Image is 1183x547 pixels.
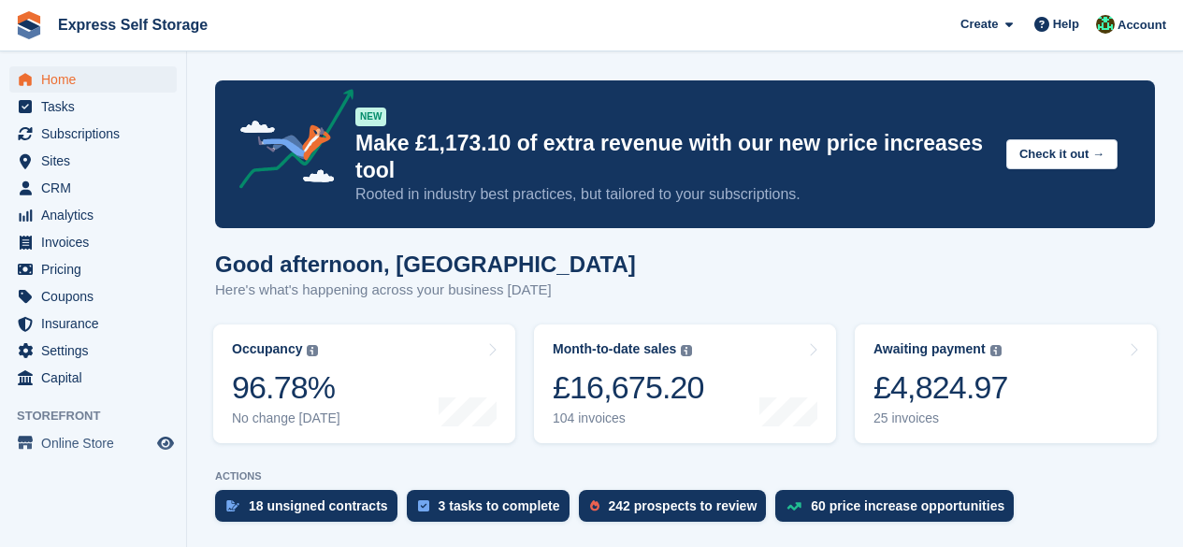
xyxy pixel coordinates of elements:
[232,410,340,426] div: No change [DATE]
[553,341,676,357] div: Month-to-date sales
[232,341,302,357] div: Occupancy
[534,324,836,443] a: Month-to-date sales £16,675.20 104 invoices
[232,368,340,407] div: 96.78%
[213,324,515,443] a: Occupancy 96.78% No change [DATE]
[9,148,177,174] a: menu
[215,470,1155,482] p: ACTIONS
[41,175,153,201] span: CRM
[9,310,177,337] a: menu
[41,310,153,337] span: Insurance
[681,345,692,356] img: icon-info-grey-7440780725fd019a000dd9b08b2336e03edf1995a4989e88bcd33f0948082b44.svg
[609,498,757,513] div: 242 prospects to review
[15,11,43,39] img: stora-icon-8386f47178a22dfd0bd8f6a31ec36ba5ce8667c1dd55bd0f319d3a0aa187defe.svg
[9,256,177,282] a: menu
[41,94,153,120] span: Tasks
[154,432,177,454] a: Preview store
[41,202,153,228] span: Analytics
[249,498,388,513] div: 18 unsigned contracts
[355,130,991,184] p: Make £1,173.10 of extra revenue with our new price increases tool
[355,184,991,205] p: Rooted in industry best practices, but tailored to your subscriptions.
[9,338,177,364] a: menu
[41,229,153,255] span: Invoices
[307,345,318,356] img: icon-info-grey-7440780725fd019a000dd9b08b2336e03edf1995a4989e88bcd33f0948082b44.svg
[9,175,177,201] a: menu
[775,490,1023,531] a: 60 price increase opportunities
[9,202,177,228] a: menu
[407,490,579,531] a: 3 tasks to complete
[990,345,1002,356] img: icon-info-grey-7440780725fd019a000dd9b08b2336e03edf1995a4989e88bcd33f0948082b44.svg
[41,256,153,282] span: Pricing
[439,498,560,513] div: 3 tasks to complete
[215,490,407,531] a: 18 unsigned contracts
[579,490,776,531] a: 242 prospects to review
[41,148,153,174] span: Sites
[418,500,429,511] img: task-75834270c22a3079a89374b754ae025e5fb1db73e45f91037f5363f120a921f8.svg
[786,502,801,511] img: price_increase_opportunities-93ffe204e8149a01c8c9dc8f82e8f89637d9d84a8eef4429ea346261dce0b2c0.svg
[9,66,177,93] a: menu
[41,430,153,456] span: Online Store
[215,280,636,301] p: Here's what's happening across your business [DATE]
[1006,139,1118,170] button: Check it out →
[855,324,1157,443] a: Awaiting payment £4,824.97 25 invoices
[226,500,239,511] img: contract_signature_icon-13c848040528278c33f63329250d36e43548de30e8caae1d1a13099fd9432cc5.svg
[17,407,186,425] span: Storefront
[224,89,354,195] img: price-adjustments-announcement-icon-8257ccfd72463d97f412b2fc003d46551f7dbcb40ab6d574587a9cd5c0d94...
[41,121,153,147] span: Subscriptions
[553,368,704,407] div: £16,675.20
[9,229,177,255] a: menu
[590,500,599,511] img: prospect-51fa495bee0391a8d652442698ab0144808aea92771e9ea1ae160a38d050c398.svg
[41,283,153,309] span: Coupons
[215,252,636,277] h1: Good afternoon, [GEOGRAPHIC_DATA]
[41,66,153,93] span: Home
[9,430,177,456] a: menu
[873,368,1008,407] div: £4,824.97
[873,410,1008,426] div: 25 invoices
[553,410,704,426] div: 104 invoices
[9,121,177,147] a: menu
[9,283,177,309] a: menu
[811,498,1004,513] div: 60 price increase opportunities
[1053,15,1079,34] span: Help
[41,338,153,364] span: Settings
[9,365,177,391] a: menu
[960,15,998,34] span: Create
[41,365,153,391] span: Capital
[873,341,986,357] div: Awaiting payment
[1096,15,1115,34] img: Shakiyra Davis
[355,108,386,126] div: NEW
[1118,16,1166,35] span: Account
[9,94,177,120] a: menu
[50,9,215,40] a: Express Self Storage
